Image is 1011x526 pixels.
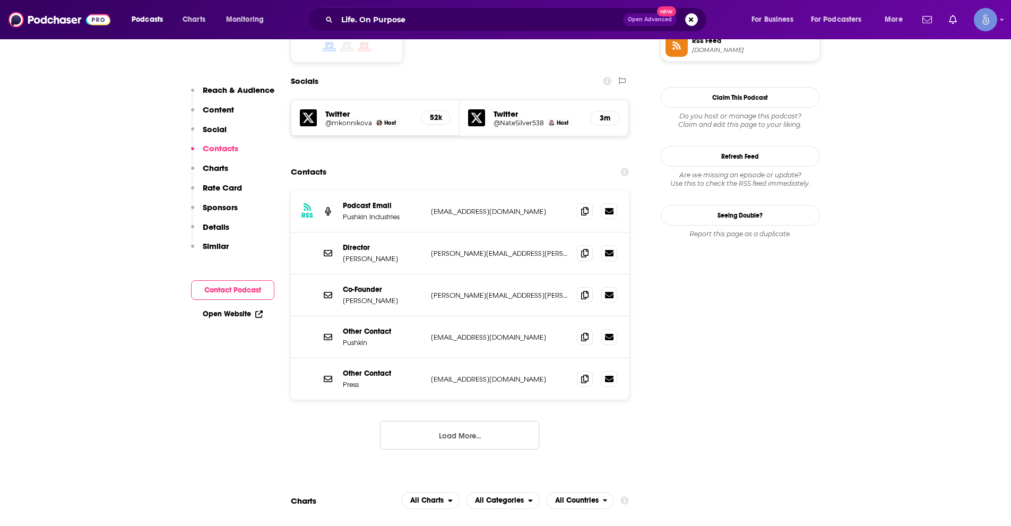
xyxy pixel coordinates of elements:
span: All Categories [475,497,524,504]
span: Monitoring [226,12,264,27]
span: All Charts [410,497,444,504]
button: Load More... [380,421,539,450]
span: Podcasts [132,12,163,27]
a: RSS Feed[DOMAIN_NAME] [666,35,815,57]
a: @mkonnikova [325,119,372,127]
span: All Countries [555,497,599,504]
h5: Twitter [494,109,582,119]
button: open menu [744,11,807,28]
p: Pushkin Industries [343,212,422,221]
h2: Categories [466,492,540,509]
span: Host [557,119,568,126]
div: Claim and edit this page to your liking. [661,112,820,129]
img: Nate Silver [549,120,555,126]
p: Director [343,243,422,252]
h3: RSS [301,211,313,220]
a: Charts [176,11,212,28]
div: Search podcasts, credits, & more... [318,7,717,32]
button: Claim This Podcast [661,87,820,108]
button: open menu [877,11,916,28]
p: Rate Card [203,183,242,193]
p: Sponsors [203,202,238,212]
p: [PERSON_NAME][EMAIL_ADDRESS][PERSON_NAME][DOMAIN_NAME] [431,249,569,258]
button: open menu [219,11,278,28]
button: open menu [124,11,177,28]
button: open menu [466,492,540,509]
h2: Countries [546,492,615,509]
span: Charts [183,12,205,27]
button: Contacts [191,143,238,163]
a: Seeing Double? [661,205,820,226]
button: Open AdvancedNew [623,13,677,26]
button: Content [191,105,234,124]
button: Social [191,124,227,144]
p: Pushkin [343,338,422,347]
p: [PERSON_NAME] [343,254,422,263]
a: @NateSilver538 [494,119,544,127]
p: [PERSON_NAME] [343,296,422,305]
img: Maria Konnikova [376,120,382,126]
p: Contacts [203,143,238,153]
button: Show profile menu [974,8,997,31]
p: [EMAIL_ADDRESS][DOMAIN_NAME] [431,333,569,342]
button: Sponsors [191,202,238,222]
span: More [885,12,903,27]
img: Podchaser - Follow, Share and Rate Podcasts [8,10,110,30]
span: Open Advanced [628,17,672,22]
span: omnycontent.com [692,46,815,54]
span: Logged in as Spiral5-G1 [974,8,997,31]
span: New [657,6,676,16]
img: User Profile [974,8,997,31]
p: Co-Founder [343,285,422,294]
p: Content [203,105,234,115]
p: Details [203,222,229,232]
button: open menu [401,492,460,509]
p: [EMAIL_ADDRESS][DOMAIN_NAME] [431,375,569,384]
h2: Charts [291,496,316,506]
span: For Business [751,12,793,27]
p: [PERSON_NAME][EMAIL_ADDRESS][PERSON_NAME][DOMAIN_NAME] [431,291,569,300]
p: Other Contact [343,327,422,336]
a: Show notifications dropdown [945,11,961,29]
a: Show notifications dropdown [918,11,936,29]
button: Contact Podcast [191,280,274,300]
button: Charts [191,163,228,183]
p: Podcast Email [343,201,422,210]
p: Similar [203,241,229,251]
span: For Podcasters [811,12,862,27]
p: Press [343,380,422,389]
p: Other Contact [343,369,422,378]
span: RSS Feed [692,36,815,46]
span: Host [384,119,396,126]
div: Report this page as a duplicate. [661,230,820,238]
button: Similar [191,241,229,261]
h5: 52k [430,113,442,122]
h2: Contacts [291,162,326,182]
p: [EMAIL_ADDRESS][DOMAIN_NAME] [431,207,569,216]
p: Reach & Audience [203,85,274,95]
span: Do you host or manage this podcast? [661,112,820,120]
h5: Twitter [325,109,413,119]
a: Open Website [203,309,263,318]
button: open menu [546,492,615,509]
button: Refresh Feed [661,146,820,167]
button: Details [191,222,229,242]
p: Charts [203,163,228,173]
h2: Socials [291,71,318,91]
div: Are we missing an episode or update? Use this to check the RSS feed immediately. [661,171,820,188]
button: Reach & Audience [191,85,274,105]
button: open menu [804,11,877,28]
h5: 3m [599,114,611,123]
button: Rate Card [191,183,242,202]
h2: Platforms [401,492,460,509]
p: Social [203,124,227,134]
input: Search podcasts, credits, & more... [337,11,623,28]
